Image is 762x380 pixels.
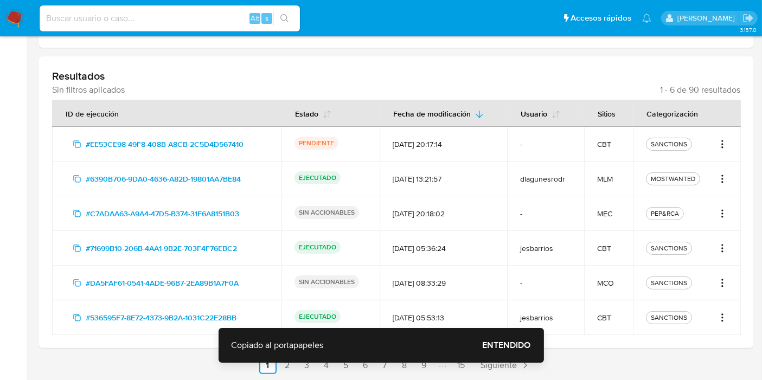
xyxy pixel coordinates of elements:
a: Salir [742,12,754,24]
span: Accesos rápidos [571,12,631,24]
button: search-icon [273,11,296,26]
span: 3.157.0 [740,25,757,34]
p: igor.oliveirabrito@mercadolibre.com [677,13,739,23]
span: s [265,13,268,23]
span: Alt [251,13,259,23]
a: Notificaciones [642,14,651,23]
input: Buscar usuario o caso... [40,11,300,25]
